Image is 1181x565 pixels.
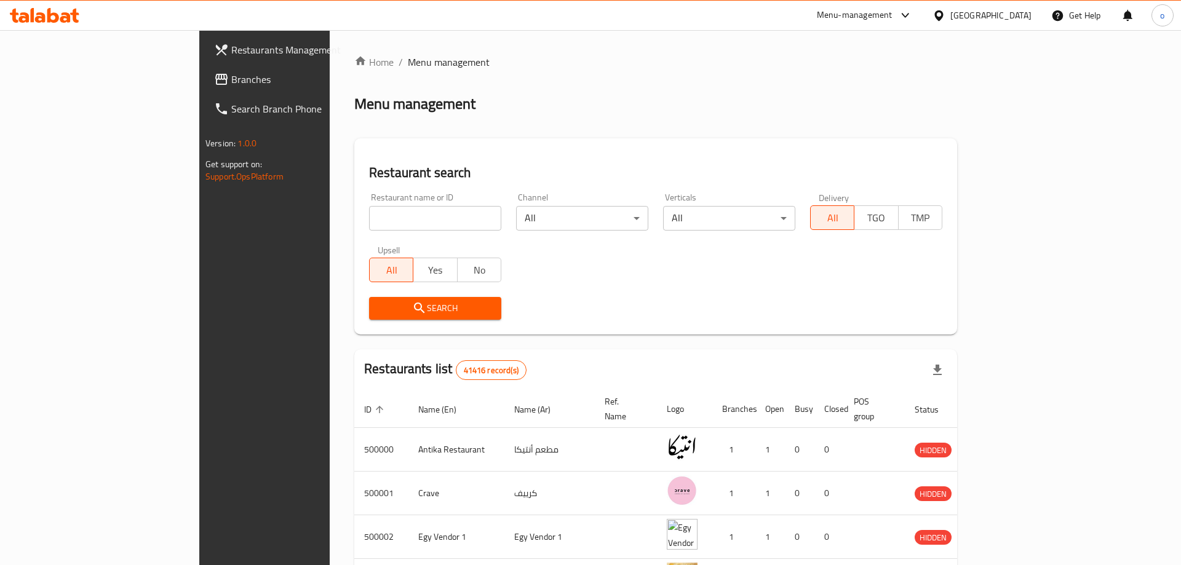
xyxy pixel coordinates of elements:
[898,205,942,230] button: TMP
[504,515,595,559] td: Egy Vendor 1
[418,402,472,417] span: Name (En)
[814,515,844,559] td: 0
[231,101,387,116] span: Search Branch Phone
[810,205,854,230] button: All
[205,168,284,184] a: Support.OpsPlatform
[712,515,755,559] td: 1
[755,390,785,428] th: Open
[231,72,387,87] span: Branches
[504,472,595,515] td: كرييف
[1160,9,1164,22] span: o
[354,55,957,69] nav: breadcrumb
[755,428,785,472] td: 1
[408,472,504,515] td: Crave
[408,428,504,472] td: Antika Restaurant
[663,206,795,231] div: All
[204,94,397,124] a: Search Branch Phone
[354,94,475,114] h2: Menu management
[785,390,814,428] th: Busy
[915,530,952,545] div: HIDDEN
[814,428,844,472] td: 0
[785,428,814,472] td: 0
[399,55,403,69] li: /
[817,8,893,23] div: Menu-management
[456,360,527,380] div: Total records count
[915,487,952,501] span: HIDDEN
[514,402,567,417] span: Name (Ar)
[379,301,491,316] span: Search
[408,515,504,559] td: Egy Vendor 1
[712,390,755,428] th: Branches
[667,432,698,462] img: Antika Restaurant
[785,515,814,559] td: 0
[205,156,262,172] span: Get support on:
[657,390,712,428] th: Logo
[463,261,496,279] span: No
[204,65,397,94] a: Branches
[915,531,952,545] span: HIDDEN
[755,515,785,559] td: 1
[915,443,952,457] span: HIDDEN
[915,402,955,417] span: Status
[667,519,698,550] img: Egy Vendor 1
[854,205,898,230] button: TGO
[915,443,952,457] div: HIDDEN
[854,394,890,424] span: POS group
[816,209,849,227] span: All
[712,472,755,515] td: 1
[205,135,236,151] span: Version:
[712,428,755,472] td: 1
[413,258,457,282] button: Yes
[814,472,844,515] td: 0
[369,297,501,320] button: Search
[605,394,642,424] span: Ref. Name
[231,42,387,57] span: Restaurants Management
[418,261,452,279] span: Yes
[950,9,1032,22] div: [GEOGRAPHIC_DATA]
[369,164,942,182] h2: Restaurant search
[364,360,527,380] h2: Restaurants list
[814,390,844,428] th: Closed
[369,258,413,282] button: All
[859,209,893,227] span: TGO
[667,475,698,506] img: Crave
[923,355,952,385] div: Export file
[819,193,849,202] label: Delivery
[785,472,814,515] td: 0
[378,245,400,254] label: Upsell
[516,206,648,231] div: All
[364,402,388,417] span: ID
[375,261,408,279] span: All
[204,35,397,65] a: Restaurants Management
[457,258,501,282] button: No
[456,365,526,376] span: 41416 record(s)
[408,55,490,69] span: Menu management
[504,428,595,472] td: مطعم أنتيكا
[755,472,785,515] td: 1
[237,135,256,151] span: 1.0.0
[904,209,937,227] span: TMP
[369,206,501,231] input: Search for restaurant name or ID..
